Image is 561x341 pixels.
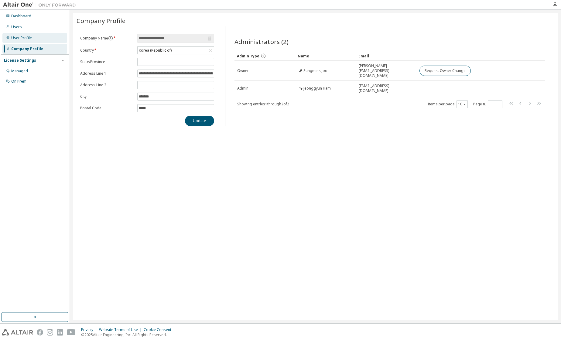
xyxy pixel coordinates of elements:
label: Company Name [80,36,134,41]
span: Owner [237,68,249,73]
button: 10 [458,102,466,107]
p: © 2025 Altair Engineering, Inc. All Rights Reserved. [81,332,175,337]
div: Managed [11,69,28,73]
img: facebook.svg [37,329,43,336]
label: Country [80,48,134,53]
img: altair_logo.svg [2,329,33,336]
label: State/Province [80,60,134,64]
span: Showing entries 1 through 2 of 2 [237,101,289,107]
span: [PERSON_NAME][EMAIL_ADDRESS][DOMAIN_NAME] [359,63,414,78]
img: youtube.svg [67,329,76,336]
span: Sungmins Joo [303,68,327,73]
div: Dashboard [11,14,31,19]
div: Korea (Republic of) [138,47,173,54]
img: linkedin.svg [57,329,63,336]
button: Request Owner Change [419,66,471,76]
span: Administrators (2) [234,37,289,46]
span: Admin [237,86,248,91]
div: Privacy [81,327,99,332]
div: User Profile [11,36,32,40]
label: Address Line 1 [80,71,134,76]
div: On Prem [11,79,26,84]
span: [EMAIL_ADDRESS][DOMAIN_NAME] [359,84,414,93]
div: Company Profile [11,46,43,51]
div: Name [298,51,354,61]
span: Page n. [473,100,502,108]
label: Postal Code [80,106,134,111]
div: Website Terms of Use [99,327,144,332]
span: Company Profile [77,16,125,25]
button: information [108,36,113,41]
span: Admin Type [237,53,259,59]
button: Update [185,116,214,126]
span: Jeonggyun Ham [303,86,331,91]
label: City [80,94,134,99]
div: License Settings [4,58,36,63]
span: Items per page [428,100,468,108]
div: Korea (Republic of) [138,47,214,54]
div: Users [11,25,22,29]
label: Address Line 2 [80,83,134,87]
div: Cookie Consent [144,327,175,332]
img: Altair One [3,2,79,8]
img: instagram.svg [47,329,53,336]
div: Email [358,51,414,61]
